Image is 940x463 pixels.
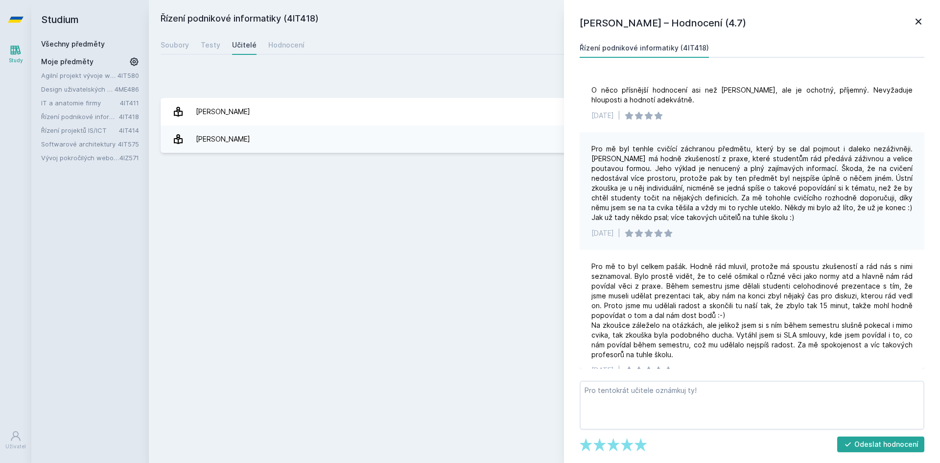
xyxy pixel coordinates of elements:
a: Agilní projekt vývoje webové aplikace [41,71,117,80]
a: Řízení projektů IS/ICT [41,125,119,135]
a: Všechny předměty [41,40,105,48]
div: Testy [201,40,220,50]
a: 4IT411 [120,99,139,107]
div: Učitelé [232,40,257,50]
a: 4IT414 [119,126,139,134]
div: Hodnocení [268,40,305,50]
a: 4IT580 [117,72,139,79]
div: [PERSON_NAME] [196,102,250,122]
a: Testy [201,35,220,55]
div: Pro mě byl tenhle cvičící záchranou předmětu, který by se dal pojmout i daleko nezáživněji. [PERS... [591,144,913,222]
a: 4IZ571 [119,154,139,162]
a: [PERSON_NAME] 3 hodnocení 5.0 [161,98,928,125]
a: Vývoj pokročilých webových aplikací v PHP [41,153,119,163]
h2: Řízení podnikové informatiky (4IT418) [161,12,816,27]
a: Softwarové architektury [41,139,118,149]
div: Study [9,57,23,64]
a: 4IT575 [118,140,139,148]
a: 4ME486 [115,85,139,93]
a: Soubory [161,35,189,55]
div: | [618,111,620,121]
a: Uživatel [2,425,29,455]
a: [PERSON_NAME] 3 hodnocení 4.7 [161,125,928,153]
div: [PERSON_NAME] [196,129,250,149]
div: Soubory [161,40,189,50]
a: IT a anatomie firmy [41,98,120,108]
div: [DATE] [591,111,614,121]
a: 4IT418 [119,113,139,121]
div: O něco přísnější hodnocení asi než [PERSON_NAME], ale je ochotný, příjemný. Nevyžaduje hlouposti ... [591,85,913,105]
a: Řízení podnikové informatiky [41,112,119,122]
a: Hodnocení [268,35,305,55]
a: Study [2,39,29,69]
div: Uživatel [5,443,26,450]
a: Design uživatelských rozhraní [41,84,115,94]
a: Učitelé [232,35,257,55]
span: Moje předměty [41,57,94,67]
